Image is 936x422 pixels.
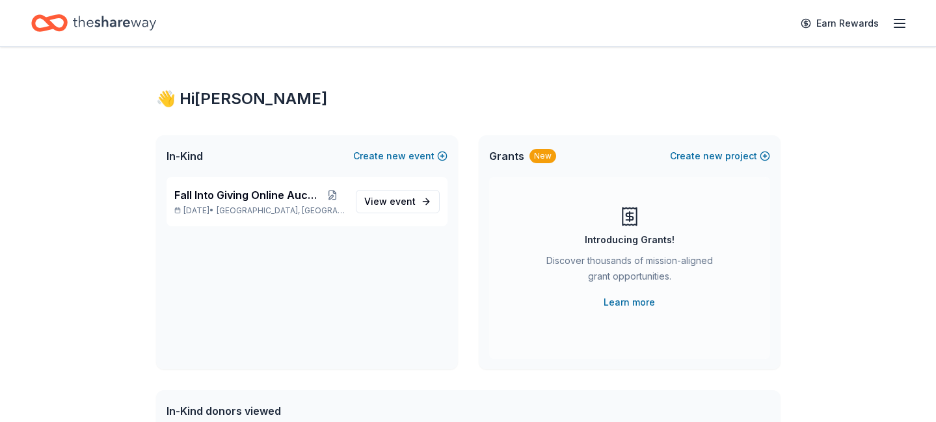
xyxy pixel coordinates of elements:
[167,403,459,419] div: In-Kind donors viewed
[390,196,416,207] span: event
[386,148,406,164] span: new
[489,148,524,164] span: Grants
[31,8,156,38] a: Home
[217,205,345,216] span: [GEOGRAPHIC_DATA], [GEOGRAPHIC_DATA]
[604,295,655,310] a: Learn more
[174,205,345,216] p: [DATE] •
[541,253,718,289] div: Discover thousands of mission-aligned grant opportunities.
[167,148,203,164] span: In-Kind
[356,190,440,213] a: View event
[793,12,887,35] a: Earn Rewards
[364,194,416,209] span: View
[529,149,556,163] div: New
[353,148,448,164] button: Createnewevent
[670,148,770,164] button: Createnewproject
[585,232,675,248] div: Introducing Grants!
[703,148,723,164] span: new
[174,187,321,203] span: Fall Into Giving Online Auction
[156,88,781,109] div: 👋 Hi [PERSON_NAME]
